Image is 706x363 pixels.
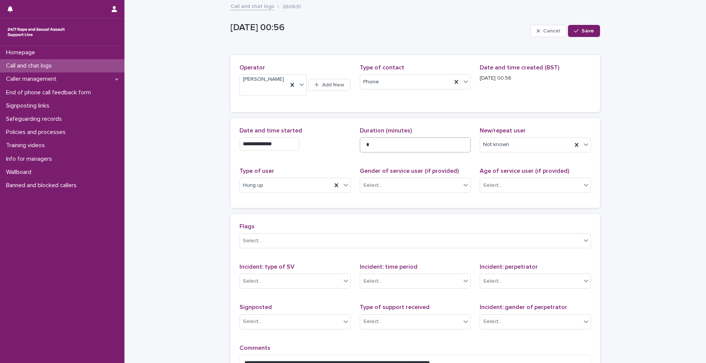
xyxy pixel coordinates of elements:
[483,318,502,326] div: Select...
[582,28,594,34] span: Save
[360,128,412,134] span: Duration (minutes)
[239,65,265,71] span: Operator
[3,49,41,56] p: Homepage
[3,115,68,123] p: Safeguarding records
[239,168,274,174] span: Type of user
[3,89,97,96] p: End of phone call feedback form
[3,155,58,163] p: Info for managers
[480,74,591,82] p: [DATE] 00:56
[360,65,404,71] span: Type of contact
[243,318,262,326] div: Select...
[480,264,538,270] span: Incident: perpetrator
[230,2,274,10] a: Call and chat logs
[483,181,502,189] div: Select...
[3,169,37,176] p: Wallboard
[243,75,284,83] span: [PERSON_NAME]
[483,141,509,149] span: Not known
[530,25,566,37] button: Cancel
[239,345,270,351] span: Comments
[3,142,51,149] p: Training videos
[3,102,55,109] p: Signposting links
[243,237,262,245] div: Select...
[480,128,526,134] span: New/repeat user
[3,129,72,136] p: Policies and processes
[243,181,263,189] span: Hung up
[363,78,379,86] span: Phone
[322,82,344,88] span: Add New
[480,65,559,71] span: Date and time created (BST)
[243,277,262,285] div: Select...
[543,28,560,34] span: Cancel
[480,168,569,174] span: Age of service user (if provided)
[363,277,382,285] div: Select...
[239,304,272,310] span: Signposted
[483,277,502,285] div: Select...
[360,304,430,310] span: Type of support received
[360,168,459,174] span: Gender of service user (if provided)
[363,318,382,326] div: Select...
[308,79,350,91] button: Add New
[6,25,66,40] img: rhQMoQhaT3yELyF149Cw
[3,62,58,69] p: Call and chat logs
[282,2,301,10] p: 260631
[360,264,417,270] span: Incident: time period
[239,128,302,134] span: Date and time started
[230,22,527,33] p: [DATE] 00:56
[363,181,382,189] div: Select...
[3,75,63,83] p: Caller management
[3,182,83,189] p: Banned and blocked callers
[568,25,600,37] button: Save
[480,304,567,310] span: Incident: gender of perpetrator
[239,264,295,270] span: Incident: type of SV
[239,223,255,229] span: Flags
